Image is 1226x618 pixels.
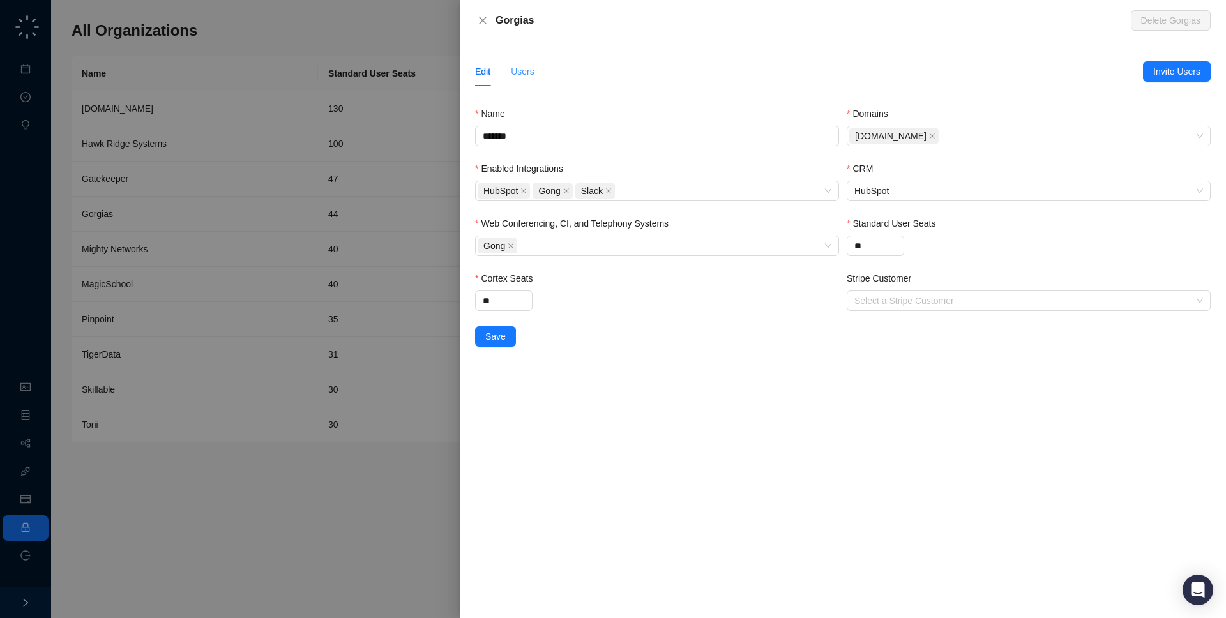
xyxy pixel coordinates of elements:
label: Domains [847,107,897,121]
input: Stripe Customer [854,291,1195,310]
span: HubSpot [483,184,518,198]
label: Stripe Customer [847,271,920,285]
button: Invite Users [1143,61,1211,82]
label: Name [475,107,514,121]
span: Save [485,329,506,343]
span: gorgias.com [849,128,939,144]
label: Enabled Integrations [475,162,572,176]
button: Save [475,326,516,347]
div: Users [511,64,534,79]
span: close [605,188,612,194]
span: HubSpot [854,181,1203,200]
label: Cortex Seats [475,271,541,285]
input: Standard User Seats [847,236,904,255]
span: HubSpot [478,183,530,199]
span: Slack [581,184,603,198]
span: close [478,15,488,26]
span: Gong [478,238,517,253]
input: Name [475,126,839,146]
input: Domains [941,132,944,141]
span: close [508,243,514,249]
span: Gong [483,239,505,253]
div: Gorgias [496,13,1131,28]
span: Invite Users [1153,64,1200,79]
span: close [563,188,570,194]
label: CRM [847,162,882,176]
span: [DOMAIN_NAME] [855,129,927,143]
input: Enabled Integrations [617,186,620,196]
button: Delete Gorgias [1131,10,1211,31]
span: Gong [538,184,560,198]
input: Cortex Seats [476,291,532,310]
span: Gong [533,183,572,199]
input: Web Conferencing, CI, and Telephony Systems [520,241,522,251]
span: close [520,188,527,194]
div: Edit [475,64,490,79]
div: Open Intercom Messenger [1183,575,1213,605]
label: Standard User Seats [847,216,944,230]
span: close [929,133,935,139]
button: Close [475,13,490,28]
label: Web Conferencing, CI, and Telephony Systems [475,216,677,230]
span: Slack [575,183,615,199]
